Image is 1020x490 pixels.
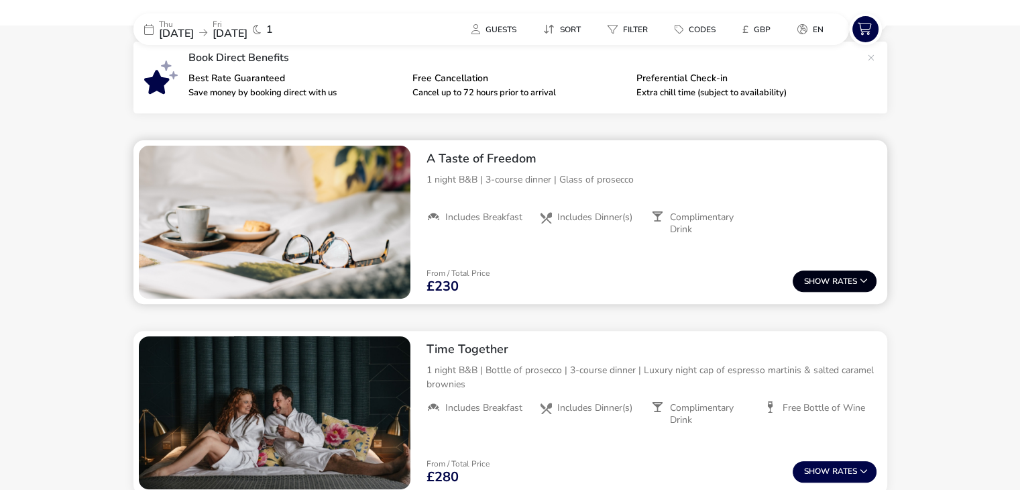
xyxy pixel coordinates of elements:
p: Preferential Check-in [636,74,850,83]
p: Thu [159,20,194,28]
span: [DATE] [159,26,194,41]
p: From / Total Price [427,269,490,277]
button: ShowRates [793,271,876,292]
span: Complimentary Drink [670,402,753,426]
button: ShowRates [793,461,876,483]
p: Save money by booking direct with us [188,89,402,97]
span: [DATE] [213,26,247,41]
swiper-slide: 1 / 1 [139,146,410,299]
span: Show [804,277,832,286]
p: Cancel up to 72 hours prior to arrival [412,89,626,97]
div: Thu[DATE]Fri[DATE]1 [133,13,335,45]
span: 1 [266,24,273,35]
swiper-slide: 1 / 1 [139,336,410,489]
naf-pibe-menu-bar-item: Filter [597,19,664,39]
button: Guests [461,19,527,39]
p: 1 night B&B | 3-course dinner | Glass of prosecco [427,173,876,187]
span: £280 [427,471,459,484]
button: en [787,19,834,39]
div: Time Together1 night B&B | Bottle of prosecco | 3-course dinner | Luxury night cap of espresso ma... [416,331,887,437]
span: Includes Dinner(s) [557,211,632,224]
span: Codes [689,24,716,35]
p: Fri [213,20,247,28]
span: Free Bottle of Wine [783,402,865,414]
p: 1 night B&B | Bottle of prosecco | 3-course dinner | Luxury night cap of espresso martinis & salt... [427,363,876,391]
p: Best Rate Guaranteed [188,74,402,83]
i: £ [742,23,748,36]
span: Show [804,467,832,476]
button: Filter [597,19,659,39]
span: £230 [427,280,459,293]
span: Includes Breakfast [445,402,522,414]
naf-pibe-menu-bar-item: Codes [664,19,732,39]
p: From / Total Price [427,460,490,468]
div: A Taste of Freedom1 night B&B | 3-course dinner | Glass of proseccoIncludes BreakfastIncludes Din... [416,140,887,246]
span: Filter [623,24,648,35]
span: Includes Breakfast [445,211,522,224]
p: Extra chill time (subject to availability) [636,89,850,97]
h2: A Taste of Freedom [427,151,876,166]
span: GBP [754,24,771,35]
p: Book Direct Benefits [188,52,860,63]
button: £GBP [732,19,781,39]
button: Sort [532,19,591,39]
naf-pibe-menu-bar-item: Guests [461,19,532,39]
naf-pibe-menu-bar-item: £GBP [732,19,787,39]
span: Guests [486,24,516,35]
span: en [813,24,824,35]
naf-pibe-menu-bar-item: Sort [532,19,597,39]
button: Codes [664,19,726,39]
span: Complimentary Drink [670,211,753,236]
h2: Time Together [427,342,876,357]
p: Free Cancellation [412,74,626,83]
span: Includes Dinner(s) [557,402,632,414]
naf-pibe-menu-bar-item: en [787,19,840,39]
span: Sort [560,24,581,35]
